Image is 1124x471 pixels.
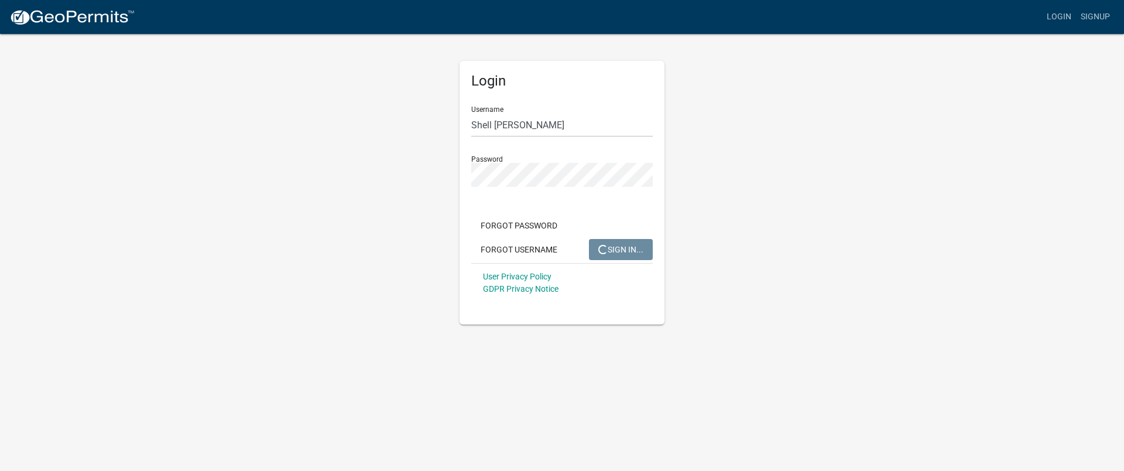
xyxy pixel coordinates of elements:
[483,284,558,293] a: GDPR Privacy Notice
[471,239,567,260] button: Forgot Username
[1076,6,1115,28] a: Signup
[589,239,653,260] button: SIGN IN...
[1042,6,1076,28] a: Login
[471,215,567,236] button: Forgot Password
[598,244,643,254] span: SIGN IN...
[483,272,551,281] a: User Privacy Policy
[471,73,653,90] h5: Login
